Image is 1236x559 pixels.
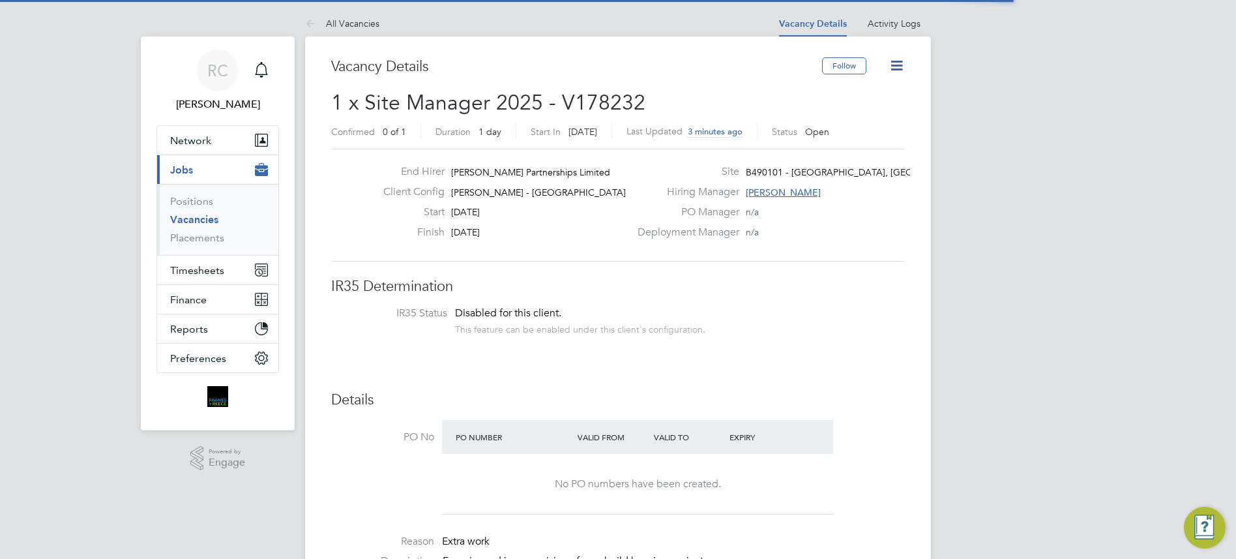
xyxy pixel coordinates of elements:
a: RC[PERSON_NAME] [156,50,279,112]
button: Jobs [157,155,278,184]
button: Follow [822,57,866,74]
label: IR35 Status [344,307,447,320]
div: Expiry [726,425,802,449]
div: PO Number [452,425,574,449]
a: Go to home page [156,386,279,407]
a: Vacancies [170,213,218,226]
a: Vacancy Details [779,18,847,29]
span: 0 of 1 [383,126,406,138]
span: Network [170,134,211,147]
a: All Vacancies [305,18,379,29]
span: Open [805,126,829,138]
div: No PO numbers have been created. [455,477,820,491]
img: bromak-logo-retina.png [207,386,228,407]
span: Timesheets [170,264,224,277]
label: Finish [373,226,445,239]
label: Start In [531,126,561,138]
h3: IR35 Determination [331,277,905,296]
label: Duration [435,126,471,138]
div: Jobs [157,184,278,255]
label: Client Config [373,185,445,199]
label: Hiring Manager [630,185,739,199]
span: [PERSON_NAME] - [GEOGRAPHIC_DATA] [451,187,626,198]
span: [DATE] [451,206,480,218]
button: Engage Resource Center [1184,507,1226,549]
label: End Hirer [373,165,445,179]
label: Start [373,205,445,219]
div: This feature can be enabled under this client's configuration. [455,320,705,335]
span: Preferences [170,352,226,365]
span: [PERSON_NAME] [746,187,821,198]
a: Placements [170,232,224,244]
button: Preferences [157,344,278,372]
label: PO No [331,431,434,444]
span: RC [207,62,228,79]
label: Reason [331,535,434,549]
a: Activity Logs [868,18,920,29]
span: n/a [746,226,759,238]
h3: Details [331,391,905,410]
h3: Vacancy Details [331,57,822,76]
span: [PERSON_NAME] Partnerships Limited [451,166,610,178]
button: Timesheets [157,256,278,284]
label: Deployment Manager [630,226,739,239]
span: Finance [170,294,207,306]
label: Confirmed [331,126,375,138]
span: [DATE] [568,126,597,138]
a: Positions [170,195,213,207]
span: Disabled for this client. [455,307,561,320]
span: Powered by [209,446,245,457]
nav: Main navigation [141,37,295,431]
span: n/a [746,206,759,218]
span: Jobs [170,164,193,176]
button: Network [157,126,278,155]
a: Powered byEngage [190,446,246,471]
button: Reports [157,314,278,343]
span: Engage [209,457,245,468]
span: Robyn Clarke [156,97,279,112]
span: Extra work [442,535,490,548]
button: Finance [157,285,278,314]
span: B490101 - [GEOGRAPHIC_DATA], [GEOGRAPHIC_DATA] [746,166,984,178]
label: PO Manager [630,205,739,219]
span: Reports [170,323,208,335]
span: 3 minutes ago [688,126,743,137]
label: Last Updated [626,125,683,137]
span: 1 day [478,126,501,138]
span: 1 x Site Manager 2025 - V178232 [331,90,645,115]
label: Site [630,165,739,179]
span: [DATE] [451,226,480,238]
div: Valid To [651,425,727,449]
div: Valid From [574,425,651,449]
label: Status [772,126,797,138]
